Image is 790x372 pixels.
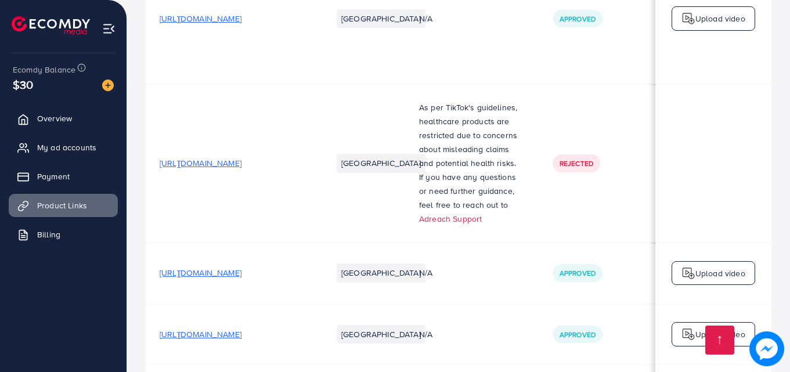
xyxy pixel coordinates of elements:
span: [URL][DOMAIN_NAME] [160,328,241,340]
span: Overview [37,113,72,124]
li: [GEOGRAPHIC_DATA] [337,325,425,344]
span: [URL][DOMAIN_NAME] [160,157,241,169]
span: Ecomdy Balance [13,64,75,75]
a: Adreach Support [419,213,482,225]
li: [GEOGRAPHIC_DATA] [337,9,425,28]
p: Upload video [695,12,745,26]
img: image [102,80,114,91]
span: Rejected [560,158,593,168]
span: Payment [37,171,70,182]
span: N/A [419,13,432,24]
img: logo [681,12,695,26]
span: If you have any questions or need further guidance, feel free to reach out to [419,171,516,211]
span: Approved [560,268,596,278]
img: logo [681,327,695,341]
span: Approved [560,330,596,340]
span: [URL][DOMAIN_NAME] [160,267,241,279]
img: logo [681,266,695,280]
a: Payment [9,165,118,188]
li: [GEOGRAPHIC_DATA] [337,263,425,282]
span: My ad accounts [37,142,96,153]
p: Upload video [695,266,745,280]
span: $30 [13,76,33,93]
span: N/A [419,267,432,279]
a: Overview [9,107,118,130]
img: image [749,331,784,366]
span: As per TikTok's guidelines, healthcare products are restricted due to concerns about misleading c... [419,102,517,169]
span: Billing [37,229,60,240]
img: logo [12,16,90,34]
a: Billing [9,223,118,246]
a: Product Links [9,194,118,217]
span: Product Links [37,200,87,211]
p: Upload video [695,327,745,341]
span: N/A [419,328,432,340]
li: [GEOGRAPHIC_DATA] [337,154,425,172]
span: [URL][DOMAIN_NAME] [160,13,241,24]
a: My ad accounts [9,136,118,159]
span: Approved [560,14,596,24]
img: menu [102,22,116,35]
